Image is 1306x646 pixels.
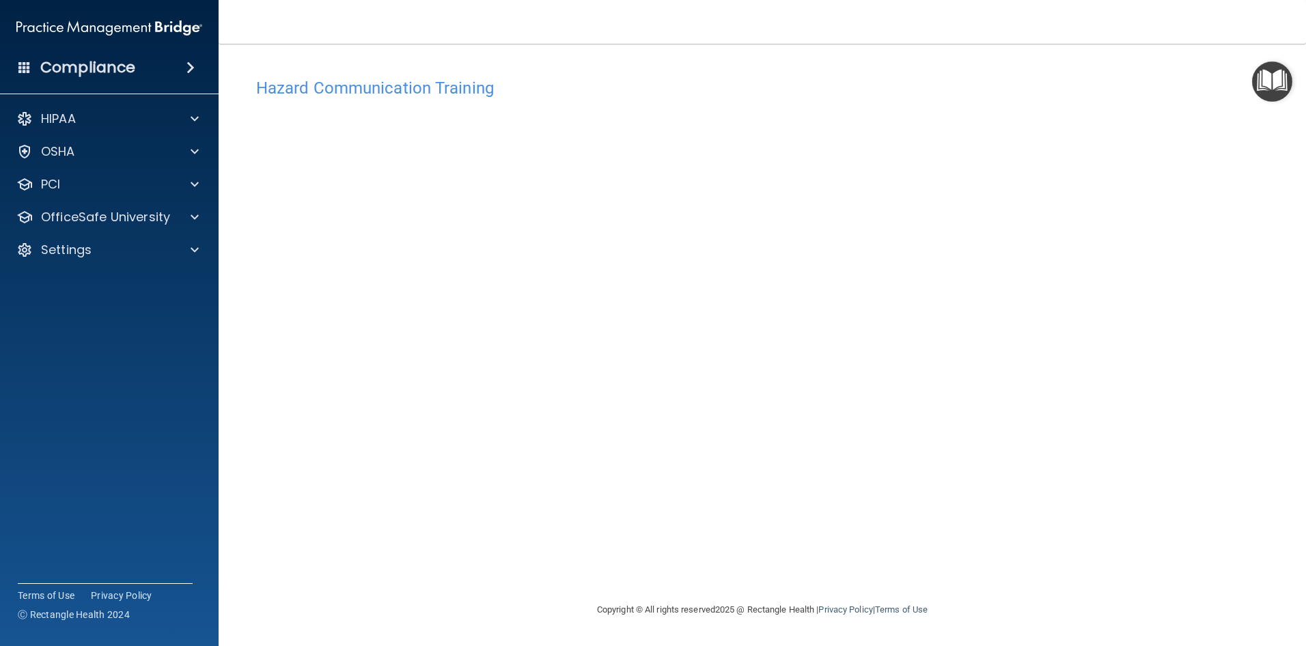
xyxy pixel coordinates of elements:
[256,79,1268,97] h4: Hazard Communication Training
[513,588,1012,632] div: Copyright © All rights reserved 2025 @ Rectangle Health | |
[16,111,199,127] a: HIPAA
[16,209,199,225] a: OfficeSafe University
[1252,61,1292,102] button: Open Resource Center
[41,209,170,225] p: OfficeSafe University
[256,104,953,555] iframe: HCT
[818,604,872,615] a: Privacy Policy
[16,143,199,160] a: OSHA
[18,608,130,621] span: Ⓒ Rectangle Health 2024
[41,111,76,127] p: HIPAA
[41,242,92,258] p: Settings
[16,14,202,42] img: PMB logo
[875,604,928,615] a: Terms of Use
[41,143,75,160] p: OSHA
[18,589,74,602] a: Terms of Use
[40,58,135,77] h4: Compliance
[91,589,152,602] a: Privacy Policy
[1070,549,1290,604] iframe: Drift Widget Chat Controller
[16,176,199,193] a: PCI
[16,242,199,258] a: Settings
[41,176,60,193] p: PCI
